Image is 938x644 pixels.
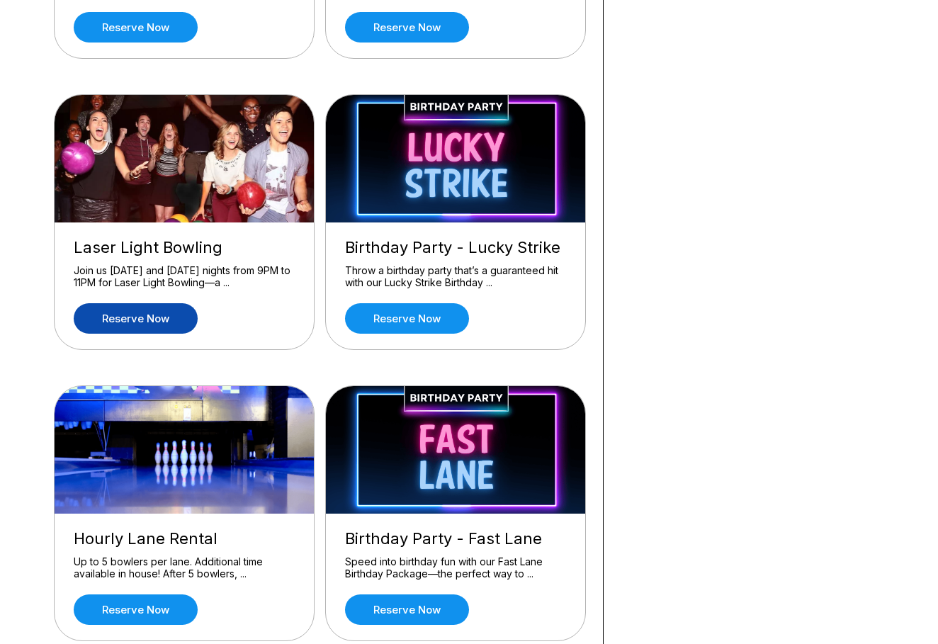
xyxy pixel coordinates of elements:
[326,95,587,222] img: Birthday Party - Lucky Strike
[345,238,566,257] div: Birthday Party - Lucky Strike
[74,264,295,289] div: Join us [DATE] and [DATE] nights from 9PM to 11PM for Laser Light Bowling—a ...
[74,529,295,548] div: Hourly Lane Rental
[74,303,198,334] a: Reserve now
[55,386,315,514] img: Hourly Lane Rental
[345,555,566,580] div: Speed into birthday fun with our Fast Lane Birthday Package—the perfect way to ...
[74,555,295,580] div: Up to 5 bowlers per lane. Additional time available in house! After 5 bowlers, ...
[345,594,469,625] a: Reserve now
[74,238,295,257] div: Laser Light Bowling
[345,12,469,43] a: Reserve now
[345,264,566,289] div: Throw a birthday party that’s a guaranteed hit with our Lucky Strike Birthday ...
[74,594,198,625] a: Reserve now
[345,303,469,334] a: Reserve now
[326,386,587,514] img: Birthday Party - Fast Lane
[74,12,198,43] a: Reserve now
[345,529,566,548] div: Birthday Party - Fast Lane
[55,95,315,222] img: Laser Light Bowling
